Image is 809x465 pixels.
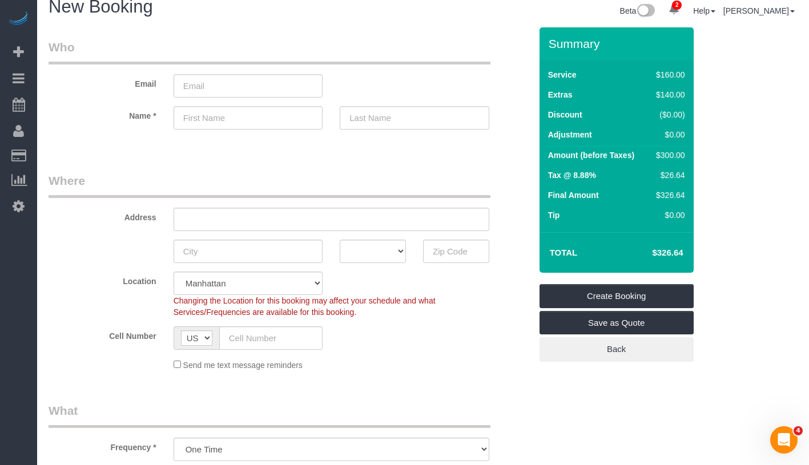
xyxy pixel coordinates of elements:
img: New interface [636,4,655,19]
a: Save as Quote [540,311,694,335]
label: Discount [548,109,582,120]
span: 2 [672,1,682,10]
label: Final Amount [548,189,599,201]
input: Cell Number [219,326,323,350]
label: Tax @ 8.88% [548,169,596,181]
div: $160.00 [651,69,685,80]
div: $0.00 [651,129,685,140]
a: Back [540,337,694,361]
a: Create Booking [540,284,694,308]
legend: What [49,402,490,428]
legend: Where [49,172,490,198]
div: $0.00 [651,209,685,221]
a: Help [693,6,715,15]
span: 4 [794,426,803,435]
h4: $326.64 [618,248,683,258]
span: Changing the Location for this booking may affect your schedule and what Services/Frequencies are... [174,296,436,317]
label: Amount (before Taxes) [548,149,634,161]
input: Email [174,74,323,98]
div: $26.64 [651,169,685,181]
input: First Name [174,106,323,130]
label: Service [548,69,577,80]
label: Email [40,74,165,90]
strong: Total [550,248,578,257]
span: Send me text message reminders [183,361,303,370]
div: $326.64 [651,189,685,201]
div: ($0.00) [651,109,685,120]
label: Cell Number [40,326,165,342]
h3: Summary [549,37,688,50]
div: $140.00 [651,89,685,100]
a: Beta [620,6,655,15]
input: Zip Code [423,240,489,263]
input: Last Name [340,106,489,130]
label: Extras [548,89,573,100]
label: Frequency * [40,438,165,453]
input: City [174,240,323,263]
label: Address [40,208,165,223]
label: Name * [40,106,165,122]
label: Adjustment [548,129,592,140]
div: $300.00 [651,149,685,161]
iframe: Intercom live chat [770,426,798,454]
label: Location [40,272,165,287]
label: Tip [548,209,560,221]
img: Automaid Logo [7,11,30,27]
legend: Who [49,39,490,64]
a: [PERSON_NAME] [723,6,795,15]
